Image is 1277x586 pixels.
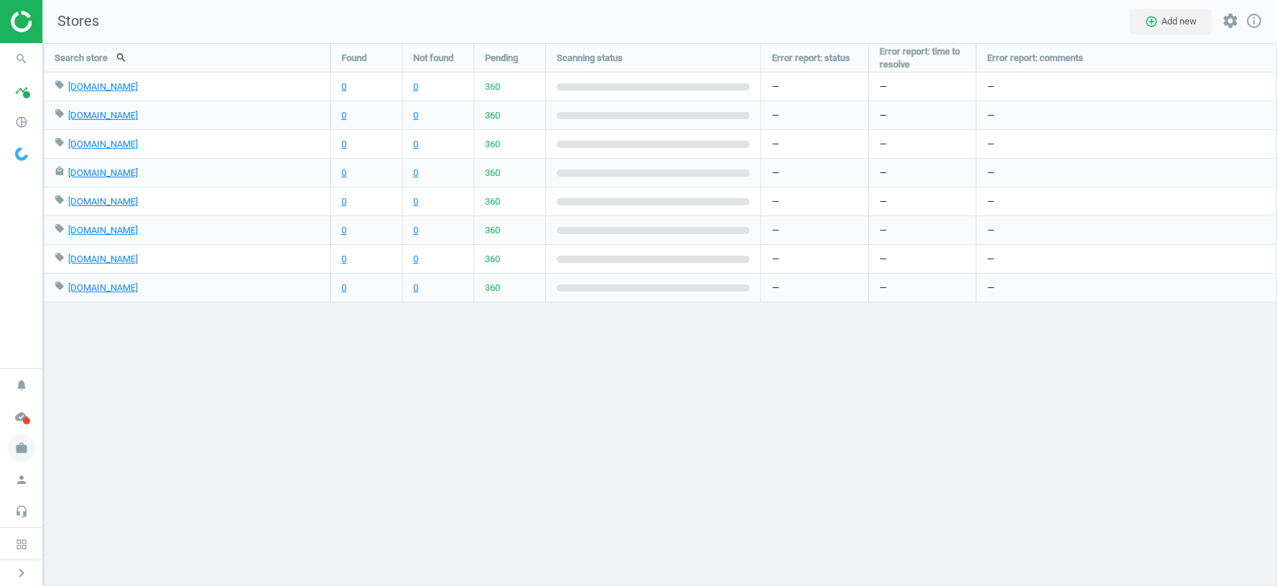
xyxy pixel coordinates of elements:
[880,167,887,180] span: —
[761,245,868,273] div: —
[485,167,500,180] span: 360
[68,167,138,178] a: [DOMAIN_NAME]
[68,225,138,236] a: [DOMAIN_NAME]
[55,195,65,205] i: local_offer
[1215,6,1245,37] button: settings
[485,253,500,266] span: 360
[413,282,418,294] a: 0
[761,73,868,101] div: —
[880,45,965,71] span: Error report: time to resolve
[341,253,347,266] a: 0
[68,81,138,92] a: [DOMAIN_NAME]
[761,159,868,187] div: —
[976,159,1277,187] div: —
[880,253,887,266] span: —
[8,108,35,136] i: pie_chart_outlined
[485,224,500,237] span: 360
[8,371,35,399] i: notifications
[8,498,35,525] i: headset_mic
[976,274,1277,302] div: —
[976,73,1277,101] div: —
[413,109,418,122] a: 0
[43,11,99,32] span: Stores
[413,138,418,151] a: 0
[68,139,138,149] a: [DOMAIN_NAME]
[485,109,500,122] span: 360
[976,130,1277,158] div: —
[1222,12,1239,29] i: settings
[413,224,418,237] a: 0
[880,195,887,208] span: —
[976,216,1277,244] div: —
[13,564,30,582] i: chevron_right
[761,130,868,158] div: —
[485,282,500,294] span: 360
[341,80,347,93] a: 0
[987,52,1083,65] span: Error report: comments
[55,80,65,90] i: local_offer
[341,52,367,65] span: Found
[1245,12,1263,29] i: info_outline
[557,52,623,65] span: Scanning status
[976,101,1277,129] div: —
[880,282,887,294] span: —
[485,195,500,208] span: 360
[413,52,453,65] span: Not found
[8,466,35,493] i: person
[341,138,347,151] a: 0
[55,252,65,262] i: local_offer
[1145,15,1158,28] i: add_circle_outline
[413,253,418,266] a: 0
[880,224,887,237] span: —
[8,45,35,73] i: search
[55,108,65,118] i: local_offer
[341,167,347,180] a: 0
[1245,12,1263,31] a: info_outline
[108,45,135,70] button: search
[976,187,1277,215] div: —
[68,254,138,264] a: [DOMAIN_NAME]
[8,77,35,104] i: timeline
[341,282,347,294] a: 0
[68,196,138,207] a: [DOMAIN_NAME]
[485,138,500,151] span: 360
[413,195,418,208] a: 0
[880,80,887,93] span: —
[341,224,347,237] a: 0
[68,282,138,293] a: [DOMAIN_NAME]
[485,52,518,65] span: Pending
[413,167,418,180] a: 0
[55,137,65,147] i: local_offer
[55,281,65,291] i: local_offer
[55,166,65,176] i: local_mall
[485,80,500,93] span: 360
[8,403,35,430] i: cloud_done
[761,101,868,129] div: —
[4,564,39,582] button: chevron_right
[772,52,850,65] span: Error report: status
[880,138,887,151] span: —
[761,187,868,215] div: —
[44,44,330,72] div: Search store
[55,223,65,233] i: local_offer
[976,245,1277,273] div: —
[15,147,28,161] img: wGWNvw8QSZomAAAAABJRU5ErkJggg==
[880,109,887,122] span: —
[413,80,418,93] a: 0
[341,195,347,208] a: 0
[761,216,868,244] div: —
[761,274,868,302] div: —
[8,434,35,462] i: work
[68,110,138,121] a: [DOMAIN_NAME]
[341,109,347,122] a: 0
[11,11,113,32] img: ajHJNr6hYgQAAAAASUVORK5CYII=
[1130,9,1212,34] button: add_circle_outlineAdd new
